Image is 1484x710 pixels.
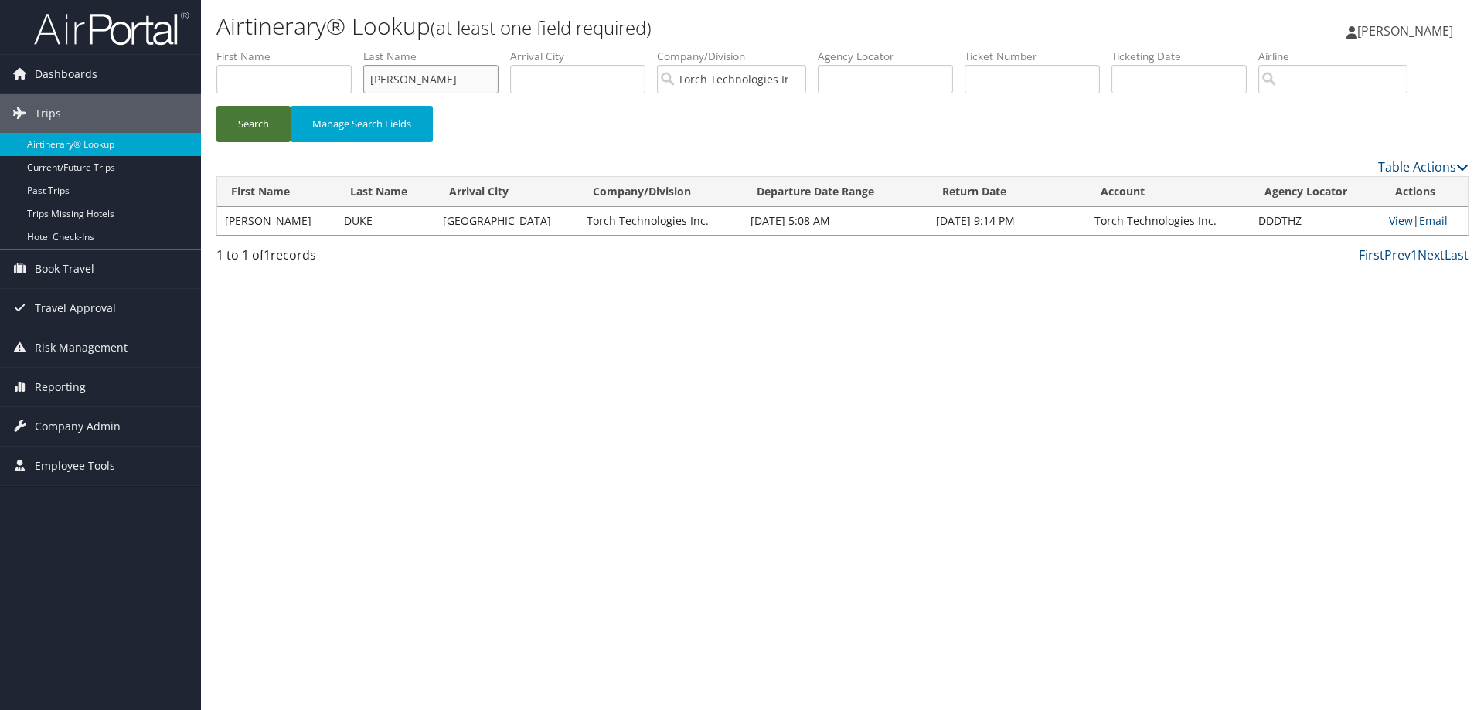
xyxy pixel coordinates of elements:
a: View [1389,213,1413,228]
a: Last [1445,246,1469,263]
small: (at least one field required) [431,15,652,40]
td: [GEOGRAPHIC_DATA] [435,207,579,235]
label: First Name [216,49,363,64]
label: Agency Locator [818,49,965,64]
th: Company/Division [579,177,743,207]
td: [DATE] 9:14 PM [928,207,1087,235]
a: First [1359,246,1384,263]
a: Next [1418,246,1445,263]
label: Airline [1258,49,1419,64]
td: DUKE [336,207,435,235]
label: Ticket Number [965,49,1111,64]
td: Torch Technologies Inc. [579,207,743,235]
span: Trips [35,94,61,133]
label: Ticketing Date [1111,49,1258,64]
span: Employee Tools [35,447,115,485]
td: Torch Technologies Inc. [1087,207,1251,235]
span: Travel Approval [35,289,116,328]
label: Last Name [363,49,510,64]
a: Table Actions [1378,158,1469,175]
span: Book Travel [35,250,94,288]
td: [PERSON_NAME] [217,207,336,235]
td: DDDTHZ [1251,207,1381,235]
th: Departure Date Range: activate to sort column ascending [743,177,928,207]
label: Arrival City [510,49,657,64]
button: Search [216,106,291,142]
th: Agency Locator: activate to sort column ascending [1251,177,1381,207]
span: Risk Management [35,328,128,367]
td: | [1381,207,1468,235]
a: [PERSON_NAME] [1346,8,1469,54]
img: airportal-logo.png [34,10,189,46]
div: 1 to 1 of records [216,246,512,272]
a: Prev [1384,246,1411,263]
span: Reporting [35,368,86,406]
th: Actions [1381,177,1468,207]
span: [PERSON_NAME] [1357,22,1453,39]
span: Dashboards [35,55,97,93]
th: Arrival City: activate to sort column ascending [435,177,579,207]
td: [DATE] 5:08 AM [743,207,928,235]
span: 1 [264,246,271,263]
a: 1 [1411,246,1418,263]
a: Email [1419,213,1448,228]
th: Return Date: activate to sort column ascending [928,177,1087,207]
th: Last Name: activate to sort column ascending [336,177,435,207]
th: Account: activate to sort column ascending [1087,177,1251,207]
label: Company/Division [657,49,818,64]
th: First Name: activate to sort column ascending [217,177,336,207]
h1: Airtinerary® Lookup [216,10,1051,42]
button: Manage Search Fields [291,106,433,142]
span: Company Admin [35,407,121,446]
